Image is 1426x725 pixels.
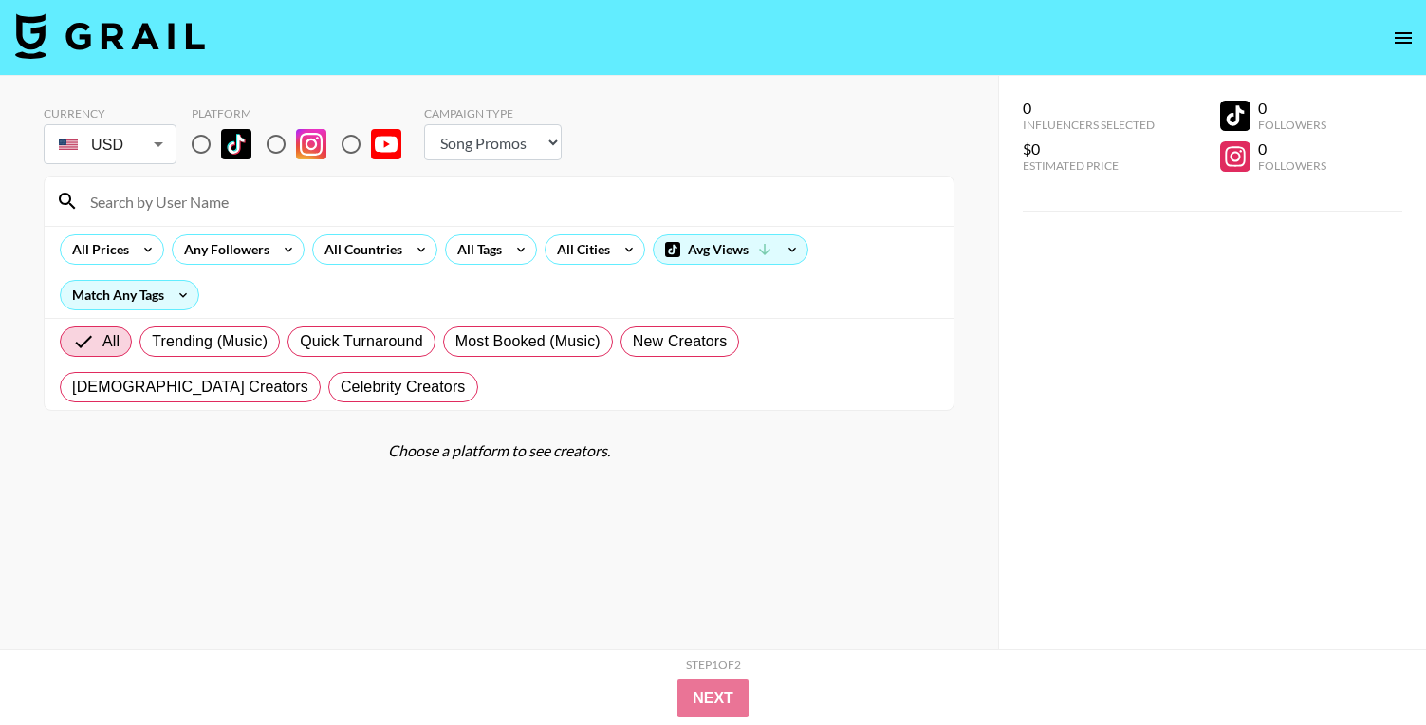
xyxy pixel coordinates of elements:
div: Followers [1258,118,1326,132]
span: Quick Turnaround [300,330,423,353]
span: Trending (Music) [152,330,268,353]
input: Search by User Name [79,186,942,216]
div: Avg Views [654,235,807,264]
div: Campaign Type [424,106,562,121]
div: Currency [44,106,176,121]
iframe: Drift Widget Chat Controller [1331,630,1403,702]
div: All Countries [313,235,406,264]
div: $0 [1023,139,1155,158]
div: 0 [1258,139,1326,158]
div: Influencers Selected [1023,118,1155,132]
div: Estimated Price [1023,158,1155,173]
span: [DEMOGRAPHIC_DATA] Creators [72,376,308,399]
span: Celebrity Creators [341,376,466,399]
div: Match Any Tags [61,281,198,309]
div: Followers [1258,158,1326,173]
span: Most Booked (Music) [455,330,601,353]
div: Any Followers [173,235,273,264]
button: Next [677,679,749,717]
div: All Prices [61,235,133,264]
div: Choose a platform to see creators. [44,441,954,460]
div: USD [47,128,173,161]
span: All [102,330,120,353]
div: 0 [1023,99,1155,118]
img: Instagram [296,129,326,159]
img: YouTube [371,129,401,159]
div: All Tags [446,235,506,264]
span: New Creators [633,330,728,353]
img: Grail Talent [15,13,205,59]
div: 0 [1258,99,1326,118]
div: Platform [192,106,417,121]
div: Step 1 of 2 [686,658,741,672]
div: All Cities [546,235,614,264]
button: open drawer [1384,19,1422,57]
img: TikTok [221,129,251,159]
